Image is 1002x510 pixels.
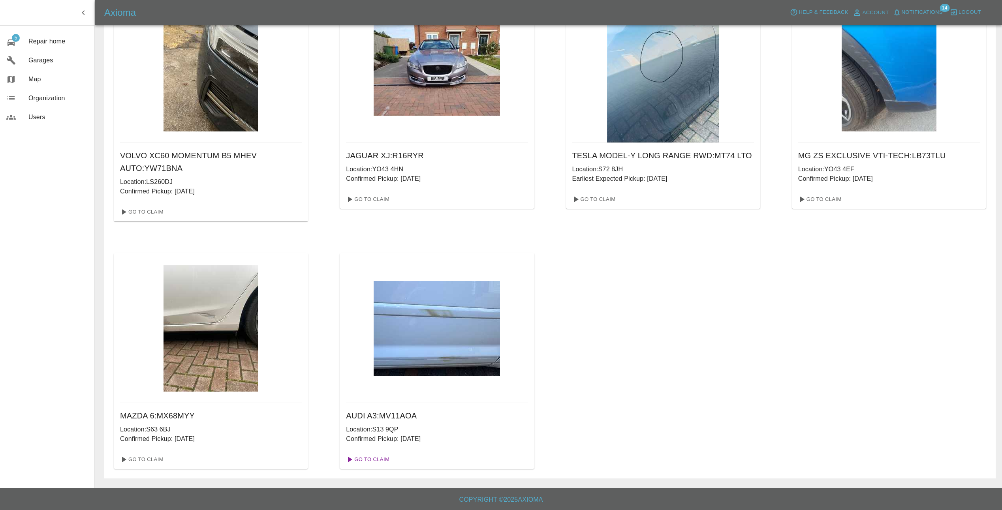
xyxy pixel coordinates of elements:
[120,187,302,196] p: Confirmed Pickup: [DATE]
[572,165,754,174] p: Location: S72 8JH
[948,6,983,19] button: Logout
[120,434,302,444] p: Confirmed Pickup: [DATE]
[572,174,754,184] p: Earliest Expected Pickup: [DATE]
[798,165,980,174] p: Location: YO43 4EF
[120,149,302,174] h6: VOLVO XC60 MOMENTUM B5 MHEV AUTO : YW71BNA
[120,177,302,187] p: Location: LS260DJ
[343,453,391,466] a: Go To Claim
[569,193,618,206] a: Go To Claim
[104,6,136,19] h5: Axioma
[346,425,528,434] p: Location: S13 9QP
[120,425,302,434] p: Location: S63 6BJ
[850,6,891,19] a: Account
[28,75,88,84] span: Map
[572,149,754,162] h6: TESLA MODEL-Y LONG RANGE RWD : MT74 LTO
[346,149,528,162] h6: JAGUAR XJ : R16RYR
[799,8,848,17] span: Help & Feedback
[28,37,88,46] span: Repair home
[343,193,391,206] a: Go To Claim
[346,434,528,444] p: Confirmed Pickup: [DATE]
[798,149,980,162] h6: MG ZS EXCLUSIVE VTI-TECH : LB73TLU
[795,193,844,206] a: Go To Claim
[28,94,88,103] span: Organization
[959,8,981,17] span: Logout
[117,453,165,466] a: Go To Claim
[798,174,980,184] p: Confirmed Pickup: [DATE]
[863,8,889,17] span: Account
[891,6,945,19] button: Notifications
[346,174,528,184] p: Confirmed Pickup: [DATE]
[12,34,20,42] span: 5
[940,4,949,12] span: 14
[120,409,302,422] h6: MAZDA 6 : MX68MYY
[117,206,165,218] a: Go To Claim
[788,6,850,19] button: Help & Feedback
[28,56,88,65] span: Garages
[346,165,528,174] p: Location: YO43 4HN
[6,494,996,505] h6: Copyright © 2025 Axioma
[28,112,88,122] span: Users
[346,409,528,422] h6: AUDI A3 : MV11AOA
[902,8,943,17] span: Notifications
